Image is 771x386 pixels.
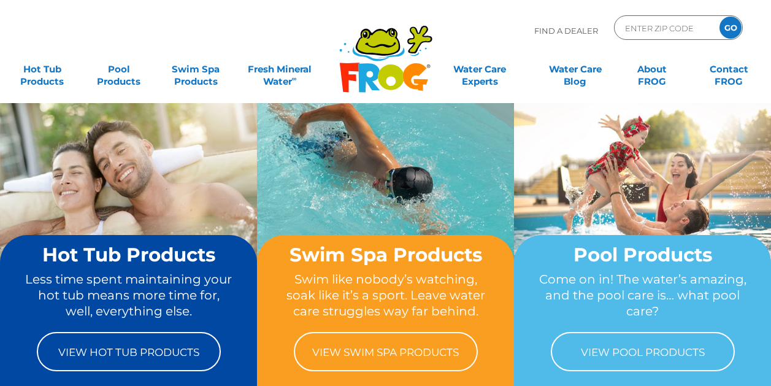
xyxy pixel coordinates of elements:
[166,57,225,82] a: Swim SpaProducts
[551,332,735,371] a: View Pool Products
[537,271,748,320] p: Come on in! The water’s amazing, and the pool care is… what pool care?
[622,57,681,82] a: AboutFROG
[37,332,221,371] a: View Hot Tub Products
[537,244,748,265] h2: Pool Products
[545,57,605,82] a: Water CareBlog
[514,102,771,295] img: home-banner-pool-short
[431,57,528,82] a: Water CareExperts
[280,271,491,320] p: Swim like nobody’s watching, soak like it’s a sport. Leave water care struggles way far behind.
[12,57,72,82] a: Hot TubProducts
[699,57,759,82] a: ContactFROG
[294,332,478,371] a: View Swim Spa Products
[23,271,234,320] p: Less time spent maintaining your hot tub means more time for, well, everything else.
[280,244,491,265] h2: Swim Spa Products
[243,57,318,82] a: Fresh MineralWater∞
[23,244,234,265] h2: Hot Tub Products
[624,19,707,37] input: Zip Code Form
[719,17,742,39] input: GO
[292,74,297,83] sup: ∞
[257,102,514,295] img: home-banner-swim-spa-short
[89,57,148,82] a: PoolProducts
[534,15,598,46] p: Find A Dealer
